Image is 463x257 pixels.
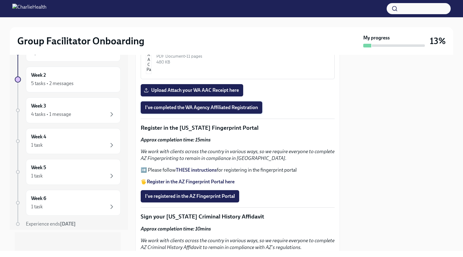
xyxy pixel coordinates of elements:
[176,167,217,173] a: THESE instructions
[156,59,329,65] div: 480 KB
[31,164,46,171] h6: Week 5
[141,149,335,161] em: We work with clients across the country in various ways, so we require everyone to complete AZ Fi...
[31,203,43,210] div: 1 task
[147,179,235,185] a: Register in the AZ Fingerprint Portal here
[31,195,46,202] h6: Week 6
[15,97,121,123] a: Week 34 tasks • 1 message
[12,4,46,14] img: CharlieHealth
[156,53,329,59] div: PDF Document • 11 pages
[31,111,71,118] div: 4 tasks • 1 message
[145,104,258,111] span: I've completed the WA Agency Affiliated Registration
[15,159,121,185] a: Week 51 task
[31,173,43,179] div: 1 task
[31,142,43,149] div: 1 task
[430,35,446,47] h3: 13%
[363,35,390,41] strong: My progress
[141,124,335,132] p: Register in the [US_STATE] Fingerprint Portal
[141,84,243,96] label: Upload Attach your WA AAC Receipt here
[141,32,335,79] button: PDF Document•11 pages480 KB
[15,190,121,216] a: Week 61 task
[15,128,121,154] a: Week 41 task
[145,193,235,199] span: I've registered in the AZ Fingerprint Portal
[145,87,239,93] span: Upload Attach your WA AAC Receipt here
[141,137,211,143] strong: Approx completion time: 15mins
[26,221,76,227] span: Experience ends
[31,72,46,79] h6: Week 2
[17,35,144,47] h2: Group Facilitator Onboarding
[141,213,335,221] p: Sign your [US_STATE] Criminal History Affidavit
[141,226,211,232] strong: Approx completion time: 10mins
[141,178,335,185] p: 🖐️
[146,37,151,74] img: WA AAC Paper Application (if needed)
[31,103,46,109] h6: Week 3
[141,238,335,250] em: We work with clients across the country in various ways, so we require everyone to complete AZ Cr...
[15,67,121,92] a: Week 25 tasks • 2 messages
[31,133,46,140] h6: Week 4
[31,80,74,87] div: 5 tasks • 2 messages
[141,190,239,202] button: I've registered in the AZ Fingerprint Portal
[141,101,262,114] button: I've completed the WA Agency Affiliated Registration
[60,221,76,227] strong: [DATE]
[141,167,335,173] p: ➡️ Please follow for registering in the fingerprint portal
